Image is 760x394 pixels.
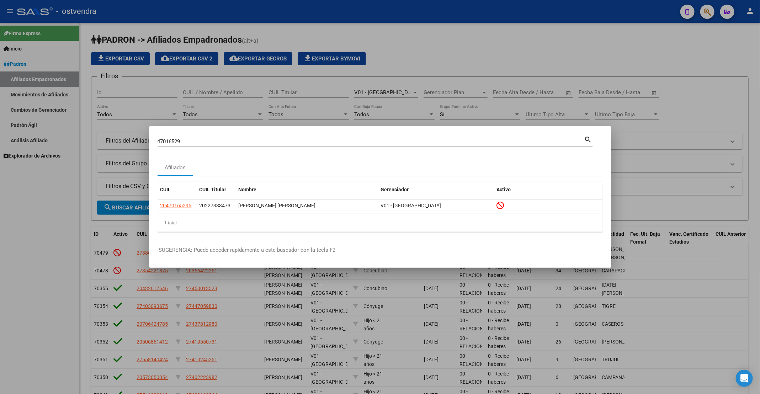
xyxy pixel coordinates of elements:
[158,182,197,197] datatable-header-cell: CUIL
[160,187,171,192] span: CUIL
[378,182,494,197] datatable-header-cell: Gerenciador
[496,187,511,192] span: Activo
[236,182,378,197] datatable-header-cell: Nombre
[165,164,186,172] div: Afiliados
[381,203,441,208] span: V01 - [GEOGRAPHIC_DATA]
[158,214,603,232] div: 1 total
[200,203,231,208] span: 20227333473
[239,202,375,210] div: [PERSON_NAME] [PERSON_NAME]
[160,203,192,208] span: 20470165295
[200,187,227,192] span: CUIL Titular
[584,135,592,143] mat-icon: search
[197,182,236,197] datatable-header-cell: CUIL Titular
[158,246,603,254] p: -SUGERENCIA: Puede acceder rapidamente a este buscador con la tecla F2-
[494,182,602,197] datatable-header-cell: Activo
[381,187,409,192] span: Gerenciador
[736,370,753,387] div: Open Intercom Messenger
[239,187,257,192] span: Nombre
